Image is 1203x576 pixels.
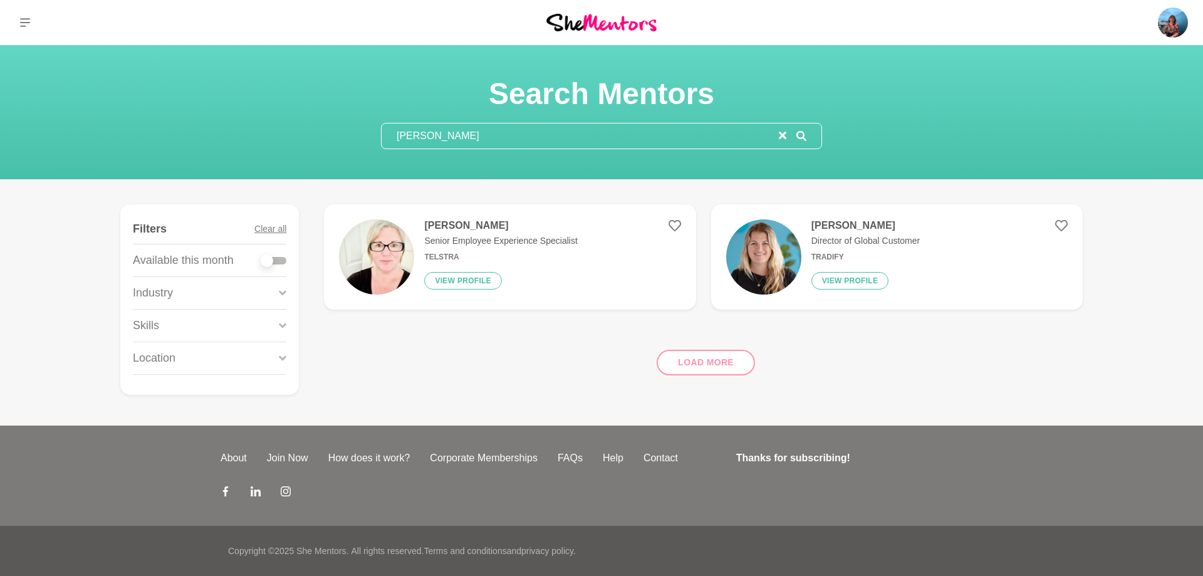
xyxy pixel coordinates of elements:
[381,75,822,113] h1: Search Mentors
[424,219,577,232] h4: [PERSON_NAME]
[726,219,801,295] img: 2b5545a2970da8487e4847cfea342ccc486e5442-454x454.jpg
[228,545,348,558] p: Copyright © 2025 She Mentors .
[811,253,920,262] h6: Tradify
[424,546,506,556] a: Terms and conditions
[133,285,173,301] p: Industry
[811,219,920,232] h4: [PERSON_NAME]
[257,451,318,466] a: Join Now
[133,222,167,236] h4: Filters
[424,272,502,290] button: View profile
[1158,8,1188,38] img: Philippa Horton
[711,204,1083,310] a: [PERSON_NAME]Director of Global CustomerTradifyView profile
[420,451,548,466] a: Corporate Memberships
[211,451,257,466] a: About
[424,234,577,248] p: Senior Employee Experience Specialist
[133,350,175,367] p: Location
[351,545,575,558] p: All rights reserved. and .
[339,219,414,295] img: 76d71eafe8075d13eeea03039b9742996b9cd231-1968x2624.jpg
[548,451,593,466] a: FAQs
[133,317,159,334] p: Skills
[521,546,573,556] a: privacy policy
[811,234,920,248] p: Director of Global Customer
[633,451,688,466] a: Contact
[736,451,975,466] h4: Thanks for subscribing!
[424,253,577,262] h6: Telstra
[324,204,695,310] a: [PERSON_NAME]Senior Employee Experience SpecialistTelstraView profile
[281,486,291,501] a: Instagram
[811,272,889,290] button: View profile
[382,123,779,149] input: Search mentors
[546,14,657,31] img: She Mentors Logo
[593,451,633,466] a: Help
[251,486,261,501] a: LinkedIn
[221,486,231,501] a: Facebook
[318,451,420,466] a: How does it work?
[254,214,286,244] button: Clear all
[133,252,234,269] p: Available this month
